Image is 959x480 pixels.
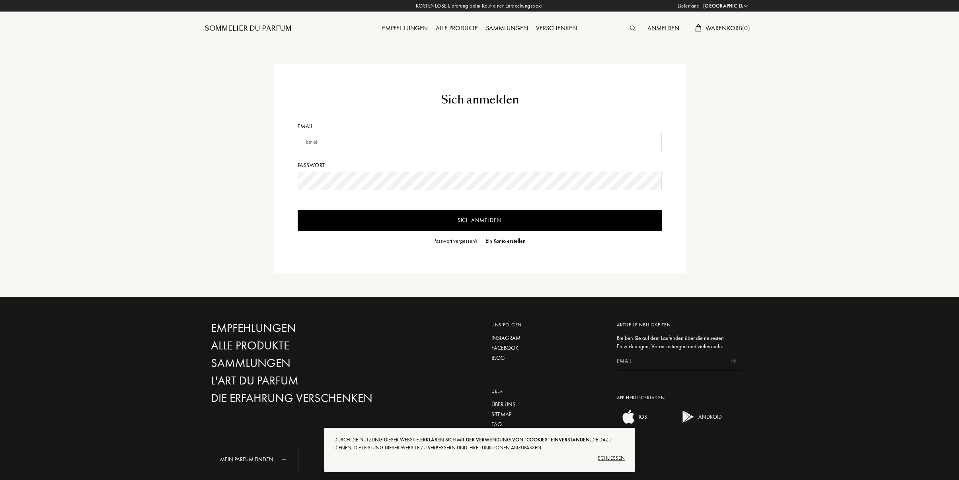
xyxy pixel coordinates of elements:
[491,388,605,395] div: Über
[334,436,625,452] div: Durch die Nutzung dieser Website, die dazu dienen, die Leistung dieser Website zu verbessern und ...
[334,452,625,464] div: Schließen
[643,24,683,32] a: Anmelden
[491,400,605,409] a: Über uns
[279,451,295,467] div: animation
[298,133,662,151] input: Email
[211,321,382,335] a: Empfehlungen
[298,92,662,108] div: Sich anmelden
[433,237,478,245] div: Passwort vergessen?
[676,419,722,426] a: android appANDROID
[491,321,605,328] div: Uns folgen
[617,321,742,328] div: Aktuelle Neuigkeiten
[491,334,605,342] a: Instagram
[617,394,742,401] div: App herunterladen
[491,410,605,419] a: Sitemap
[617,334,742,351] div: Bleiben Sie auf dem Laufenden über die neuesten Entwicklungen, Veranstaltungen und vieles mehr.
[731,359,736,363] img: news_send.svg
[211,374,382,388] a: L'Art du Parfum
[491,420,605,429] a: FAQ
[211,356,382,370] a: Sammlungen
[630,25,635,31] img: search_icn.svg
[643,23,683,34] div: Anmelden
[680,409,696,425] img: android app
[378,23,432,34] div: Empfehlungen
[617,419,647,426] a: ios appIOS
[205,24,292,33] a: Sommelier du Parfum
[432,23,482,34] div: Alle Produkte
[678,2,701,10] span: Lieferland:
[695,24,702,31] img: cart.svg
[485,237,526,245] div: Ein Konto erstellen
[211,339,382,353] a: Alle Produkte
[637,409,647,425] div: IOS
[617,352,724,370] input: Email
[491,344,605,352] a: Facebook
[378,24,432,32] a: Empfehlungen
[298,210,662,231] input: Sich anmelden
[706,24,750,32] span: Warenkorb ( 0 )
[696,409,722,425] div: ANDROID
[482,24,532,32] a: Sammlungen
[532,23,581,34] div: Verschenken
[482,23,532,34] div: Sammlungen
[432,24,482,32] a: Alle Produkte
[211,449,298,470] div: Mein Parfum finden
[298,161,662,170] div: Passwort
[621,409,637,425] img: ios app
[298,122,662,131] div: Email
[420,436,591,443] span: erklären sich mit der Verwendung von "Cookies" einverstanden,
[491,354,605,362] a: Blog
[532,24,581,32] a: Verschenken
[481,237,526,245] a: Ein Konto erstellen
[211,391,382,405] a: Die Erfahrung verschenken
